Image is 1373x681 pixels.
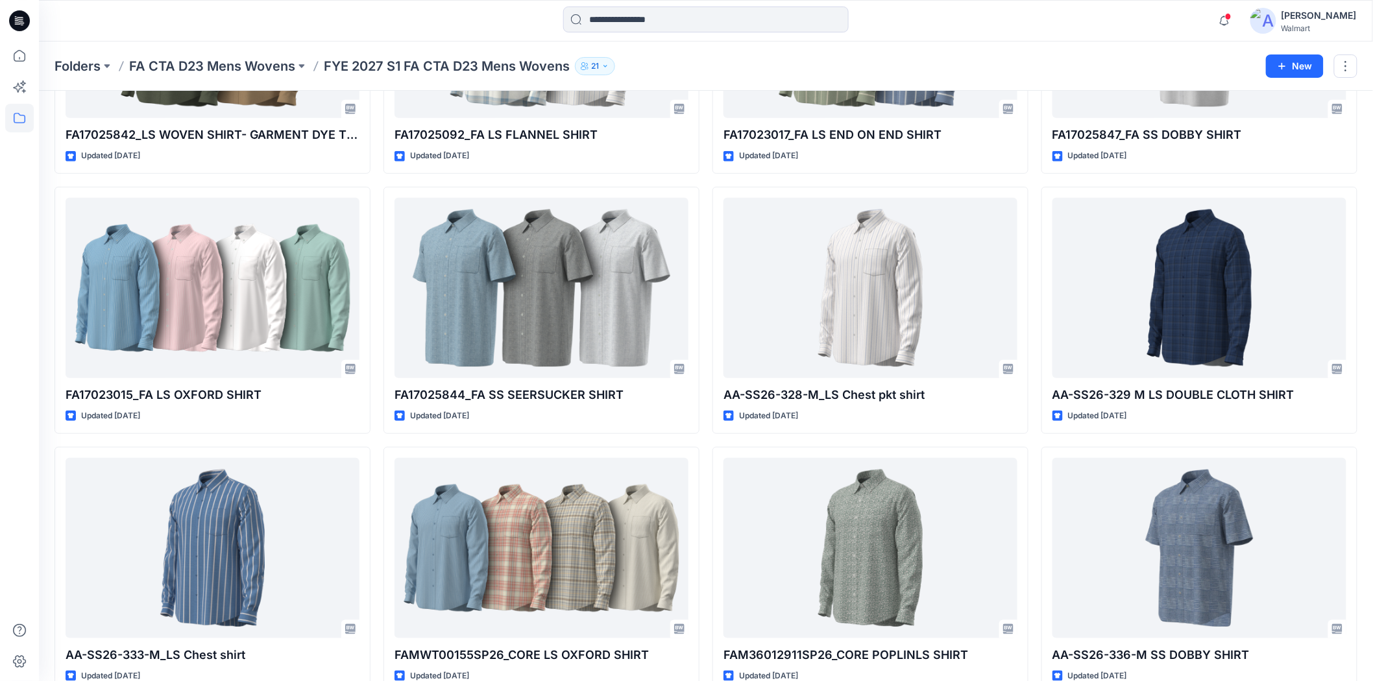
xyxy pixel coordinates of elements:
[591,59,599,73] p: 21
[1052,386,1346,404] p: AA-SS26-329 M LS DOUBLE CLOTH SHIRT
[723,126,1017,144] p: FA17023017_FA LS END ON END SHIRT
[1250,8,1276,34] img: avatar
[410,149,469,163] p: Updated [DATE]
[324,57,570,75] p: FYE 2027 S1 FA CTA D23 Mens Wovens
[723,198,1017,378] a: AA-SS26-328-M_LS Chest pkt shirt
[739,409,798,423] p: Updated [DATE]
[1068,149,1127,163] p: Updated [DATE]
[1052,458,1346,638] a: AA-SS26-336-M SS DOBBY SHIRT
[395,198,688,378] a: FA17025844_FA SS SEERSUCKER SHIRT
[66,646,359,664] p: AA-SS26-333-M_LS Chest shirt
[575,57,615,75] button: 21
[66,126,359,144] p: FA17025842_LS WOVEN SHIRT- GARMENT DYE TWO POCKET
[739,149,798,163] p: Updated [DATE]
[129,57,295,75] a: FA CTA D23 Mens Wovens
[1052,646,1346,664] p: AA-SS26-336-M SS DOBBY SHIRT
[1068,409,1127,423] p: Updated [DATE]
[81,149,140,163] p: Updated [DATE]
[1052,198,1346,378] a: AA-SS26-329 M LS DOUBLE CLOTH SHIRT
[1282,23,1357,33] div: Walmart
[723,458,1017,638] a: FAM36012911SP26_CORE POPLINLS SHIRT
[55,57,101,75] a: Folders
[81,409,140,423] p: Updated [DATE]
[395,386,688,404] p: FA17025844_FA SS SEERSUCKER SHIRT
[395,646,688,664] p: FAMWT00155SP26_CORE LS OXFORD SHIRT
[723,646,1017,664] p: FAM36012911SP26_CORE POPLINLS SHIRT
[395,126,688,144] p: FA17025092_FA LS FLANNEL SHIRT
[66,386,359,404] p: FA17023015_FA LS OXFORD SHIRT
[723,386,1017,404] p: AA-SS26-328-M_LS Chest pkt shirt
[1266,54,1324,78] button: New
[1282,8,1357,23] div: [PERSON_NAME]
[1052,126,1346,144] p: FA17025847_FA SS DOBBY SHIRT
[66,198,359,378] a: FA17023015_FA LS OXFORD SHIRT
[410,409,469,423] p: Updated [DATE]
[395,458,688,638] a: FAMWT00155SP26_CORE LS OXFORD SHIRT
[66,458,359,638] a: AA-SS26-333-M_LS Chest shirt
